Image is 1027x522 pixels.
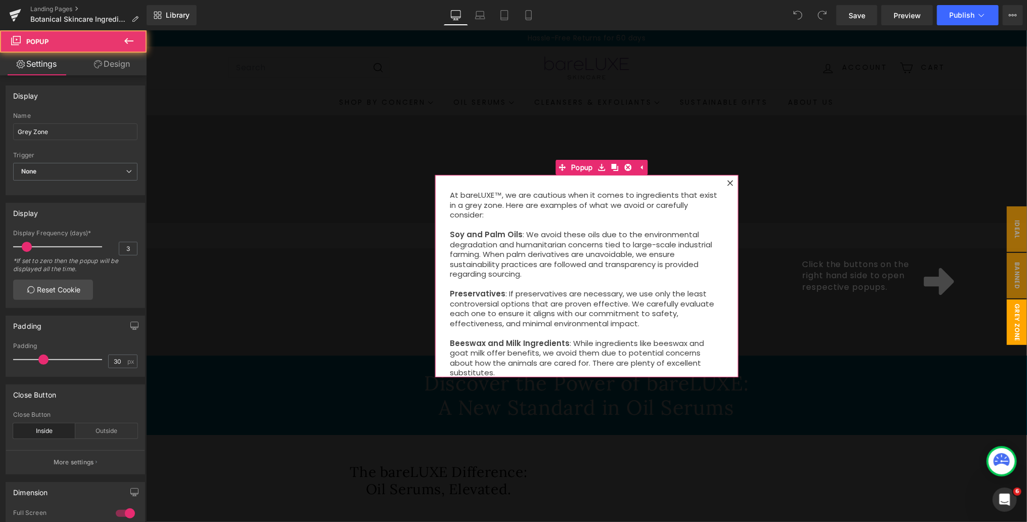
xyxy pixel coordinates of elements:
div: *If set to zero then the popup will be displayed all the time.​ [13,257,137,280]
span: Grey Zone [861,269,881,315]
span: 6 [1013,488,1021,496]
div: Close Button [13,411,137,418]
button: More settings [6,450,145,474]
a: Reset Cookie [13,280,93,300]
button: Undo [788,5,808,25]
a: Delete Module [476,129,489,145]
a: Tablet [492,5,517,25]
a: Expand / Collapse [489,129,502,145]
span: Preview [894,10,921,21]
span: Publish [949,11,974,19]
strong: Soy and Palm Oils [304,199,377,209]
div: Full Screen [13,509,106,519]
b: None [21,167,37,175]
a: Clone Module [462,129,476,145]
a: Laptop [468,5,492,25]
div: Display [13,86,38,100]
span: Popup [26,37,49,46]
a: Mobile [517,5,541,25]
div: Display [13,203,38,217]
div: Outside [75,423,137,439]
span: Popup [423,129,449,145]
span: : We avoid these oils due to the environmental degradation and humanitarian concerns tied to larg... [304,199,567,249]
a: Save module [449,129,462,145]
button: More [1003,5,1023,25]
span: At bareLUXE™, we are cautious when it comes to ingredients that exist in a grey zone. Here are ex... [304,159,572,190]
div: Trigger [13,152,137,159]
div: Name [13,112,137,119]
span: : While ingredients like beeswax and goat milk offer benefits, we avoid them due to potential con... [304,308,558,348]
iframe: Intercom live chat [993,488,1017,512]
a: Desktop [444,5,468,25]
strong: Beeswax and Milk Ingredients [304,308,424,318]
p: More settings [54,458,94,467]
span: Save [849,10,865,21]
a: New Library [147,5,197,25]
div: Padding [13,342,137,350]
button: Redo [812,5,832,25]
div: Dimension [13,483,48,497]
a: Design [75,53,149,75]
span: : If preservatives are necessary, we use only the least controversial options that are proven eff... [304,258,569,298]
button: Publish [937,5,999,25]
span: Botanical Skincare Ingredients & Formulations [30,15,127,23]
strong: Preservatives [304,258,360,269]
span: Banned [861,223,881,268]
div: Close Button [13,385,56,399]
a: Preview [881,5,933,25]
span: px [127,358,136,365]
div: Padding [13,316,41,330]
a: Landing Pages [30,5,147,13]
div: Inside [13,423,75,439]
span: Ideal ingredients [841,176,881,222]
span: Library [166,11,190,20]
div: Display Frequency (days)* [13,230,137,237]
